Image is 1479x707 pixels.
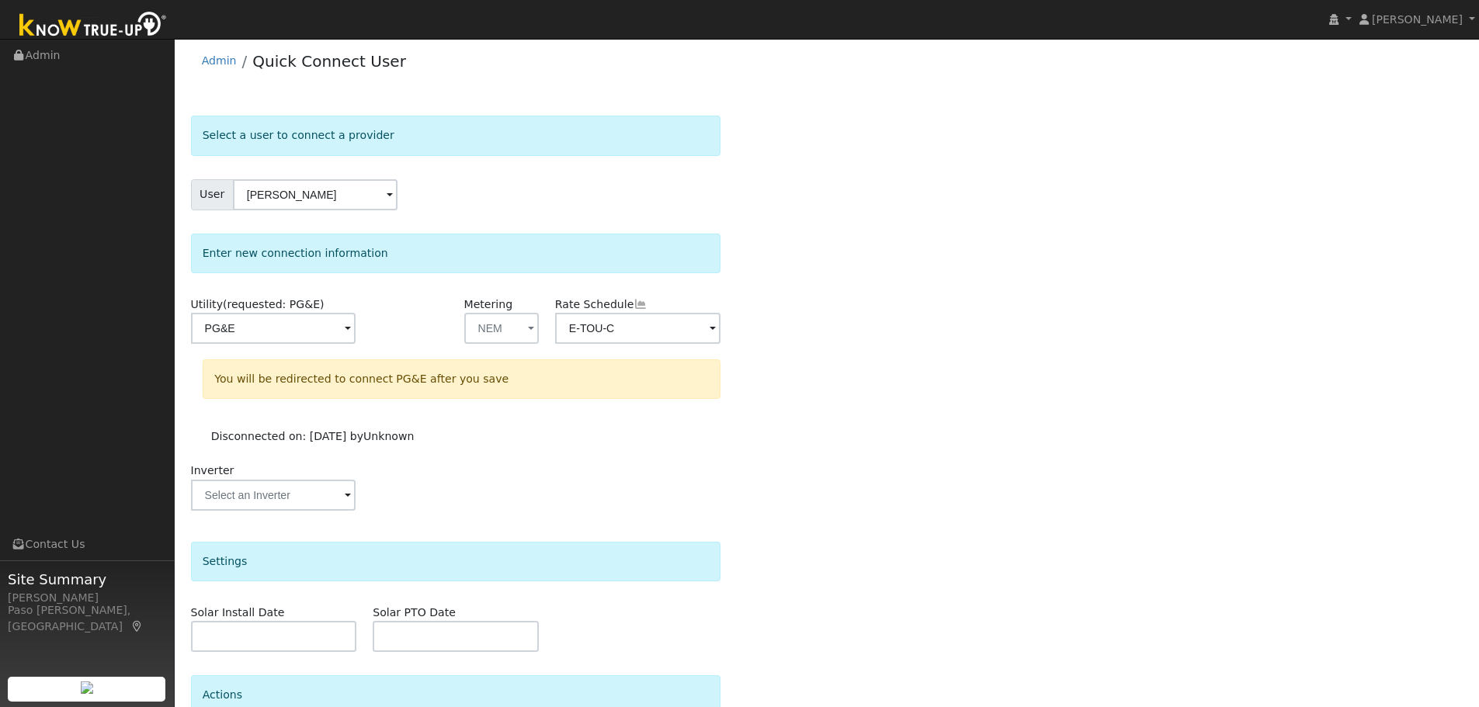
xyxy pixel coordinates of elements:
[191,313,356,344] input: Select a Utility
[191,116,721,155] div: Select a user to connect a provider
[191,179,234,210] span: User
[373,605,456,621] label: Solar PTO Date
[464,296,513,313] label: Metering
[252,52,406,71] a: Quick Connect User
[464,313,539,344] button: NEM
[81,681,93,694] img: retrieve
[191,480,356,511] input: Select an Inverter
[8,602,166,635] div: Paso [PERSON_NAME], [GEOGRAPHIC_DATA]
[1372,13,1463,26] span: [PERSON_NAME]
[363,430,414,442] span: Unknown
[203,359,720,399] div: You will be redirected to connect PG&E after you save
[555,296,647,313] label: Rate Schedule
[130,620,144,632] a: Map
[191,542,721,581] div: Settings
[191,605,285,621] label: Solar Install Date
[8,590,166,606] div: [PERSON_NAME]
[233,179,398,210] input: Select a User
[191,463,234,479] label: Inverter
[223,298,325,310] span: (requested: PG&E)
[208,425,417,447] td: Disconnected on: [DATE] by
[12,9,175,43] img: Know True-Up
[8,569,166,590] span: Site Summary
[202,54,237,67] a: Admin
[191,296,325,313] label: Utility
[191,234,721,273] div: Enter new connection information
